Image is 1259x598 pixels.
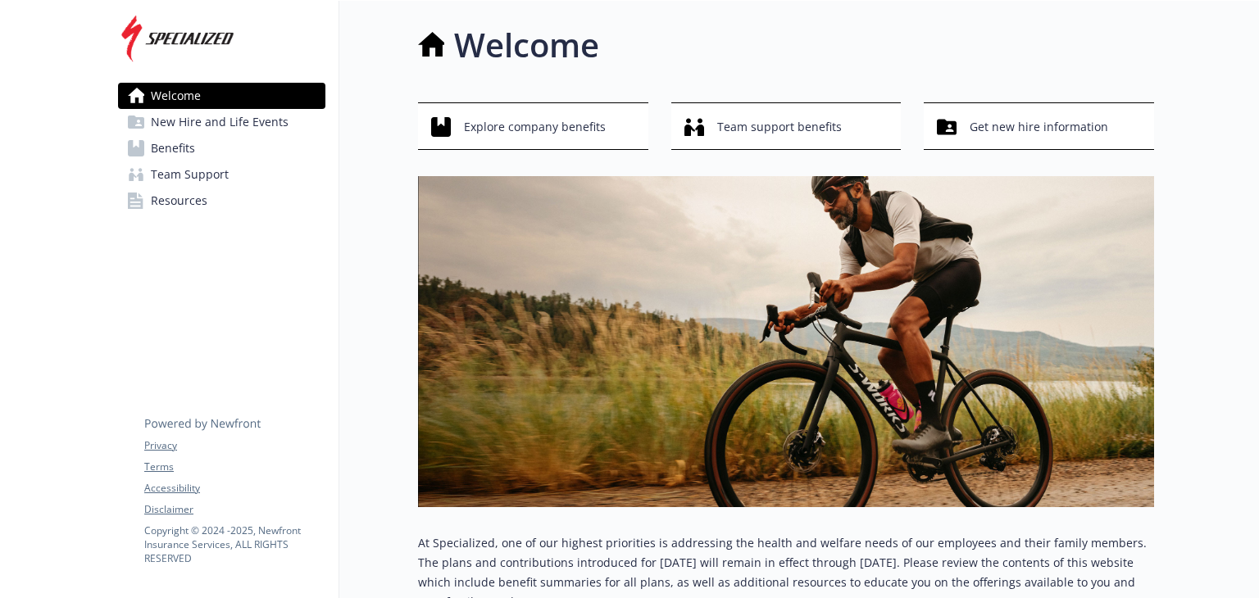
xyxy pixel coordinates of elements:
span: Explore company benefits [464,111,606,143]
span: Resources [151,188,207,214]
a: Welcome [118,83,325,109]
span: Team support benefits [717,111,842,143]
h1: Welcome [454,20,599,70]
a: Terms [144,460,325,474]
a: Accessibility [144,481,325,496]
span: Benefits [151,135,195,161]
span: Welcome [151,83,201,109]
button: Get new hire information [924,102,1154,150]
img: overview page banner [418,176,1154,507]
a: Disclaimer [144,502,325,517]
p: Copyright © 2024 - 2025 , Newfront Insurance Services, ALL RIGHTS RESERVED [144,523,325,565]
span: Team Support [151,161,229,188]
span: New Hire and Life Events [151,109,289,135]
button: Explore company benefits [418,102,648,150]
a: Team Support [118,161,325,188]
a: Resources [118,188,325,214]
button: Team support benefits [671,102,902,150]
a: New Hire and Life Events [118,109,325,135]
span: Get new hire information [970,111,1108,143]
a: Benefits [118,135,325,161]
a: Privacy [144,438,325,453]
